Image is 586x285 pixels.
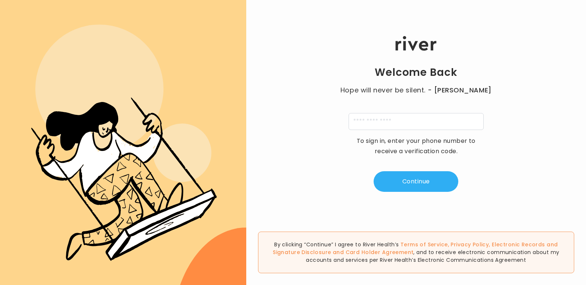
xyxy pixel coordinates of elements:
[273,241,558,256] span: , , and
[400,241,448,248] a: Terms of Service
[451,241,489,248] a: Privacy Policy
[375,66,457,79] h1: Welcome Back
[258,232,574,273] div: By clicking “Continue” I agree to River Health’s
[306,249,559,264] span: , and to receive electronic communication about my accounts and services per River Health’s Elect...
[352,136,480,156] p: To sign in, enter your phone number to receive a verification code.
[273,241,558,256] a: Electronic Records and Signature Disclosure
[374,171,458,192] button: Continue
[333,85,499,95] p: Hope will never be silent.
[428,85,492,95] span: - [PERSON_NAME]
[346,249,414,256] a: Card Holder Agreement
